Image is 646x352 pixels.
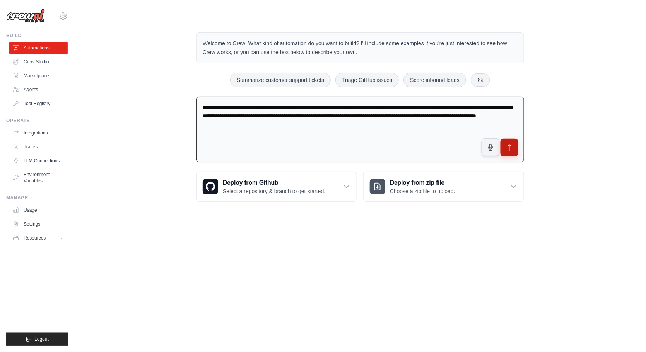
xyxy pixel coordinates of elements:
[9,155,68,167] a: LLM Connections
[6,117,68,124] div: Operate
[230,73,331,87] button: Summarize customer support tickets
[9,70,68,82] a: Marketplace
[335,73,399,87] button: Triage GitHub issues
[607,315,646,352] div: Widget de clavardage
[9,127,68,139] a: Integrations
[34,336,49,342] span: Logout
[223,187,325,195] p: Select a repository & branch to get started.
[6,195,68,201] div: Manage
[390,187,455,195] p: Choose a zip file to upload.
[9,56,68,68] a: Crew Studio
[6,333,68,346] button: Logout
[403,73,466,87] button: Score inbound leads
[223,178,325,187] h3: Deploy from Github
[6,9,45,24] img: Logo
[9,141,68,153] a: Traces
[390,178,455,187] h3: Deploy from zip file
[9,83,68,96] a: Agents
[9,168,68,187] a: Environment Variables
[9,232,68,244] button: Resources
[607,315,646,352] iframe: Chat Widget
[9,42,68,54] a: Automations
[9,218,68,230] a: Settings
[203,39,518,57] p: Welcome to Crew! What kind of automation do you want to build? I'll include some examples if you'...
[24,235,46,241] span: Resources
[6,32,68,39] div: Build
[9,204,68,216] a: Usage
[9,97,68,110] a: Tool Registry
